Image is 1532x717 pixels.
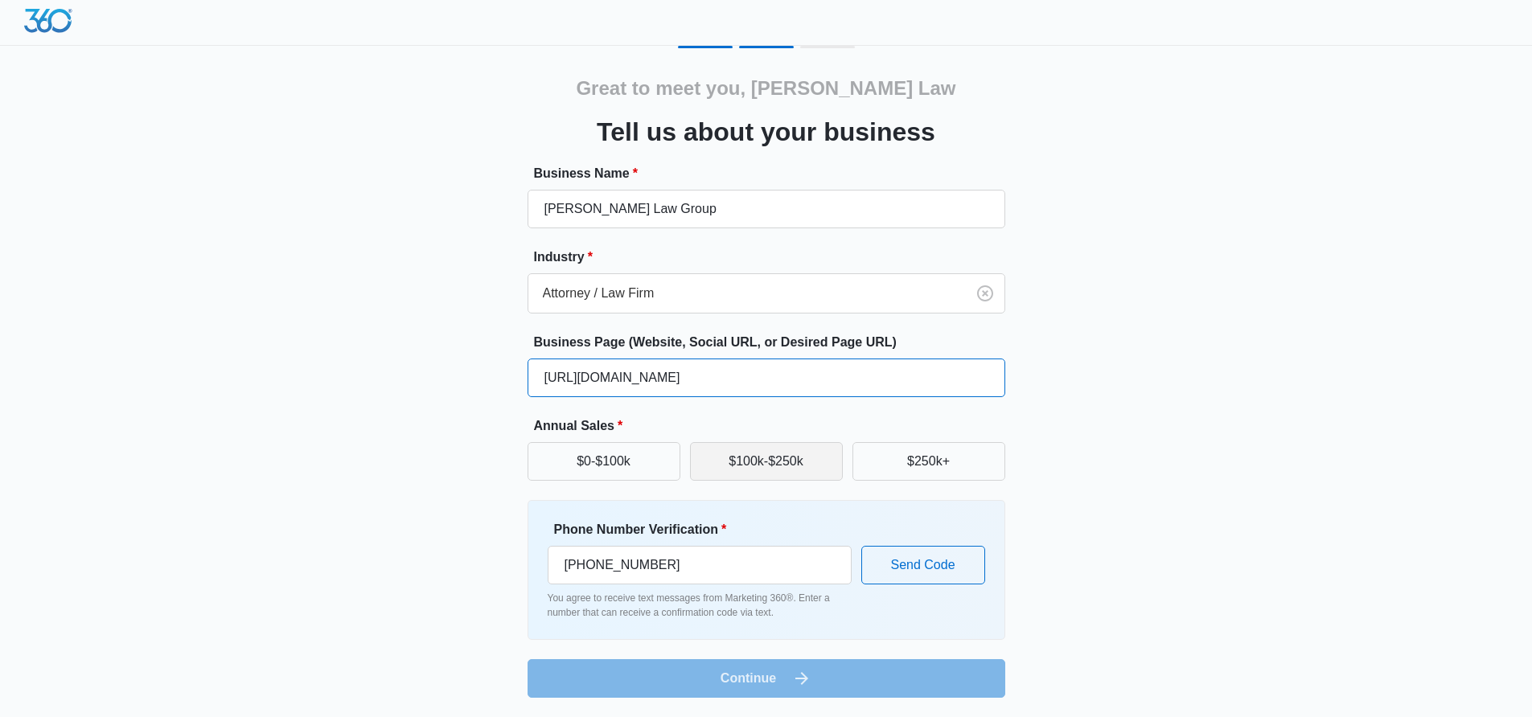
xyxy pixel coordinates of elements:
button: Send Code [861,546,985,584]
button: Clear [972,281,998,306]
button: $0-$100k [528,442,680,481]
input: e.g. janesplumbing.com [528,358,1005,397]
label: Industry [534,248,1012,267]
p: You agree to receive text messages from Marketing 360®. Enter a number that can receive a confirm... [548,591,852,620]
label: Business Page (Website, Social URL, or Desired Page URL) [534,333,1012,352]
button: $100k-$250k [690,442,843,481]
h3: Tell us about your business [597,113,935,151]
label: Annual Sales [534,416,1012,436]
button: $250k+ [852,442,1005,481]
label: Phone Number Verification [554,520,858,539]
input: Ex. +1-555-555-5555 [548,546,852,584]
h2: Great to meet you, [PERSON_NAME] Law [576,74,955,103]
input: e.g. Jane's Plumbing [528,190,1005,228]
label: Business Name [534,164,1012,183]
